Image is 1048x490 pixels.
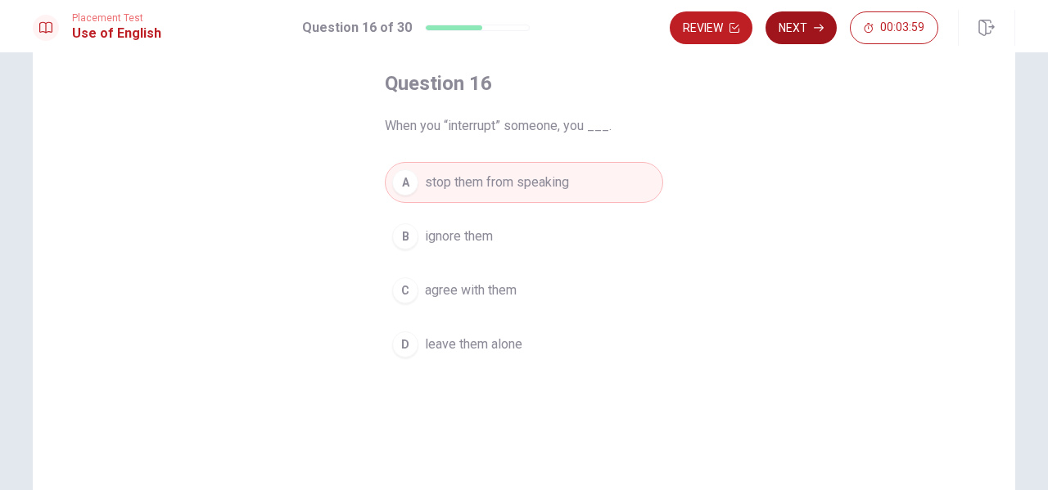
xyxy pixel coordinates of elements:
div: D [392,331,418,357]
button: Cagree with them [385,270,663,311]
div: B [392,223,418,249]
button: Next [766,11,837,44]
button: Astop them from speaking [385,162,663,203]
span: When you “interrupt” someone, you ___. [385,116,663,136]
div: A [392,169,418,196]
span: Placement Test [72,12,161,24]
button: Review [670,11,752,44]
span: 00:03:59 [880,21,924,34]
h4: Question 16 [385,70,663,97]
h1: Question 16 of 30 [302,18,412,38]
button: 00:03:59 [850,11,938,44]
h1: Use of English [72,24,161,43]
span: stop them from speaking [425,173,569,192]
span: leave them alone [425,335,522,354]
span: agree with them [425,281,517,300]
button: Dleave them alone [385,324,663,365]
button: Bignore them [385,216,663,257]
div: C [392,277,418,303]
span: ignore them [425,227,493,246]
